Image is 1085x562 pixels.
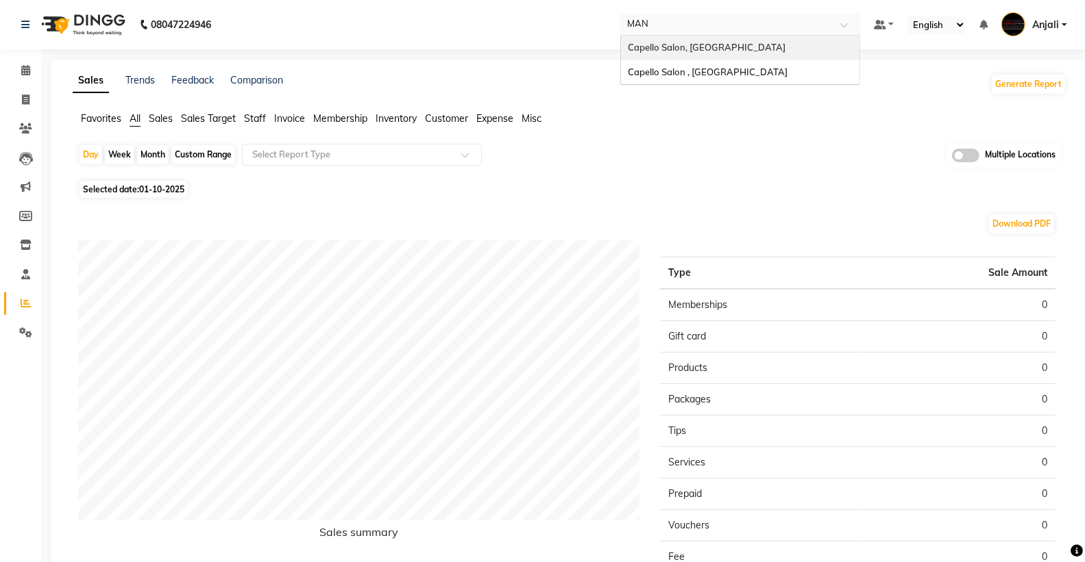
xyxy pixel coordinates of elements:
[274,112,305,125] span: Invoice
[81,112,121,125] span: Favorites
[660,509,857,541] td: Vouchers
[425,112,468,125] span: Customer
[244,112,266,125] span: Staff
[476,112,513,125] span: Expense
[858,289,1056,321] td: 0
[78,526,639,544] h6: Sales summary
[80,145,102,164] div: Day
[130,112,141,125] span: All
[376,112,417,125] span: Inventory
[660,257,857,289] th: Type
[1032,18,1059,32] span: Anjali
[171,145,235,164] div: Custom Range
[181,112,236,125] span: Sales Target
[660,415,857,446] td: Tips
[858,478,1056,509] td: 0
[137,145,169,164] div: Month
[660,446,857,478] td: Services
[858,352,1056,383] td: 0
[858,383,1056,415] td: 0
[80,181,188,198] span: Selected date:
[858,415,1056,446] td: 0
[313,112,367,125] span: Membership
[171,74,214,86] a: Feedback
[105,145,134,164] div: Week
[125,74,155,86] a: Trends
[230,74,283,86] a: Comparison
[660,383,857,415] td: Packages
[1001,12,1025,36] img: Anjali
[992,75,1065,94] button: Generate Report
[151,5,211,44] b: 08047224946
[522,112,541,125] span: Misc
[989,214,1054,233] button: Download PDF
[660,352,857,383] td: Products
[985,149,1056,162] span: Multiple Locations
[660,478,857,509] td: Prepaid
[858,320,1056,352] td: 0
[628,66,788,77] span: Capello Salon , [GEOGRAPHIC_DATA]
[858,446,1056,478] td: 0
[35,5,129,44] img: logo
[139,184,184,194] span: 01-10-2025
[149,112,173,125] span: Sales
[660,289,857,321] td: Memberships
[628,42,785,53] span: Capello Salon, [GEOGRAPHIC_DATA]
[73,68,109,93] a: Sales
[858,257,1056,289] th: Sale Amount
[620,35,860,85] ng-dropdown-panel: Options list
[660,320,857,352] td: Gift card
[858,509,1056,541] td: 0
